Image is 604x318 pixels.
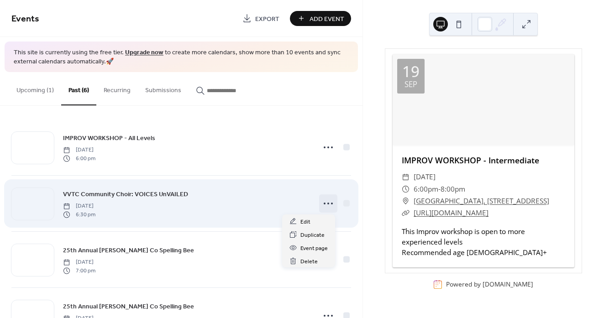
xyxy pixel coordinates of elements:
[11,10,39,28] span: Events
[402,171,410,183] div: ​
[63,245,194,255] a: 25th Annual [PERSON_NAME] Co Spelling Bee
[483,280,533,288] a: [DOMAIN_NAME]
[63,133,155,143] a: IMPROV WORKSHOP - All Levels
[290,11,351,26] button: Add Event
[402,183,410,195] div: ​
[63,202,95,210] span: [DATE]
[63,146,95,154] span: [DATE]
[310,14,344,24] span: Add Event
[404,81,417,89] div: Sep
[63,189,188,199] a: VVTC Community Choir: VOICES UnVAILED
[402,195,410,207] div: ​
[63,190,188,199] span: VVTC Community Choir: VOICES UnVAILED
[255,14,279,24] span: Export
[414,195,549,207] a: [GEOGRAPHIC_DATA], [STREET_ADDRESS]
[300,257,318,266] span: Delete
[300,230,325,240] span: Duplicate
[446,280,533,288] div: Powered by
[300,244,328,253] span: Event page
[438,183,441,195] span: -
[63,246,194,255] span: 25th Annual [PERSON_NAME] Co Spelling Bee
[393,226,574,258] div: This Improv workshop is open to more experienced levels Recommended age [DEMOGRAPHIC_DATA]+
[63,210,95,219] span: 6:30 pm
[96,72,138,104] button: Recurring
[63,302,194,312] span: 25th Annual [PERSON_NAME] Co Spelling Bee
[414,208,488,218] a: [URL][DOMAIN_NAME]
[441,183,465,195] span: 8:00pm
[138,72,189,104] button: Submissions
[402,155,539,166] a: IMPROV WORKSHOP - Intermediate
[402,207,410,219] div: ​
[236,11,286,26] a: Export
[125,47,163,59] a: Upgrade now
[414,183,438,195] span: 6:00pm
[14,48,349,66] span: This site is currently using the free tier. to create more calendars, show more than 10 events an...
[63,266,95,275] span: 7:00 pm
[63,258,95,266] span: [DATE]
[300,217,310,227] span: Edit
[63,154,95,162] span: 6:00 pm
[63,134,155,143] span: IMPROV WORKSHOP - All Levels
[61,72,96,105] button: Past (6)
[9,72,61,104] button: Upcoming (1)
[414,171,436,183] span: [DATE]
[402,64,420,79] div: 19
[63,301,194,312] a: 25th Annual [PERSON_NAME] Co Spelling Bee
